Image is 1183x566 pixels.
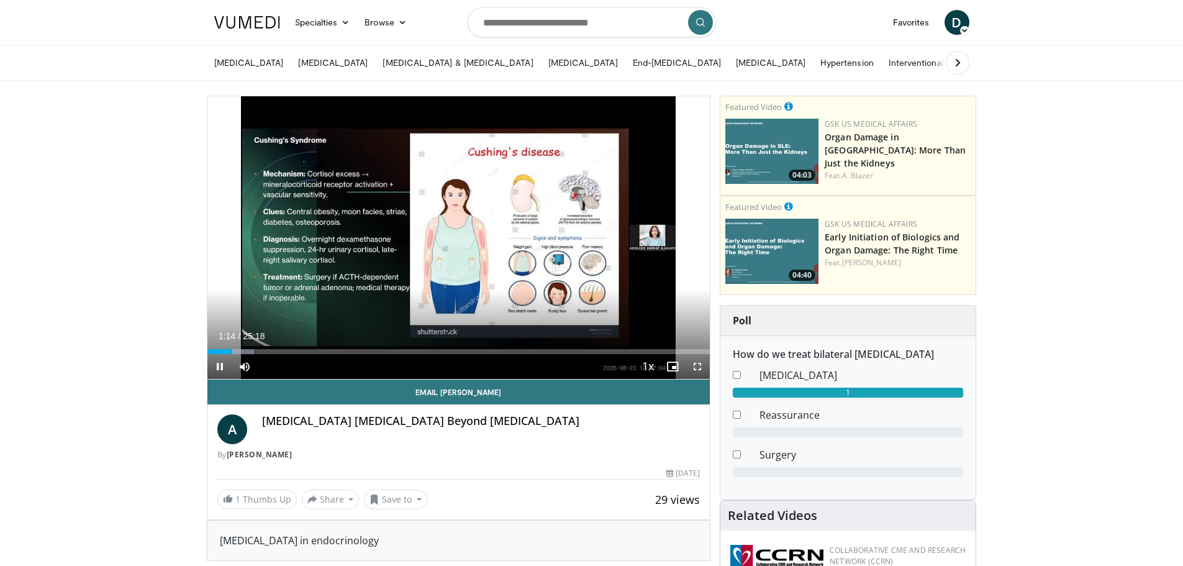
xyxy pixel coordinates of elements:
a: Interventional Nephrology [881,50,999,75]
small: Featured Video [725,201,782,212]
a: Organ Damage in [GEOGRAPHIC_DATA]: More Than Just the Kidneys [825,131,966,169]
div: Feat. [825,257,971,268]
h6: How do we treat bilateral [MEDICAL_DATA] [733,349,963,360]
a: Browse [357,10,414,35]
a: GSK US Medical Affairs [825,219,917,229]
a: [MEDICAL_DATA] [541,50,625,75]
dd: [MEDICAL_DATA] [750,368,972,383]
input: Search topics, interventions [468,7,716,37]
div: Feat. [825,170,971,181]
a: [MEDICAL_DATA] [291,50,375,75]
a: [PERSON_NAME] [842,257,901,268]
div: [MEDICAL_DATA] in endocrinology [220,533,698,548]
a: 1 Thumbs Up [217,490,297,509]
a: Favorites [886,10,937,35]
h4: [MEDICAL_DATA] [MEDICAL_DATA] Beyond [MEDICAL_DATA] [262,414,700,428]
img: b4d418dc-94e0-46e0-a7ce-92c3a6187fbe.png.150x105_q85_crop-smart_upscale.jpg [725,219,818,284]
strong: Poll [733,314,751,327]
a: Email [PERSON_NAME] [207,380,710,404]
small: Featured Video [725,101,782,112]
a: [MEDICAL_DATA] & [MEDICAL_DATA] [375,50,540,75]
span: 04:40 [789,270,815,281]
div: [DATE] [666,468,700,479]
dd: Surgery [750,447,972,462]
a: Hypertension [813,50,881,75]
video-js: Video Player [207,96,710,380]
img: VuMedi Logo [214,16,280,29]
span: 1:14 [219,331,235,341]
div: 1 [733,388,963,398]
a: [PERSON_NAME] [227,449,292,460]
a: A. Blazer [842,170,874,181]
a: 04:40 [725,219,818,284]
div: Progress Bar [207,349,710,354]
button: Playback Rate [635,354,660,379]
button: Mute [232,354,257,379]
button: Pause [207,354,232,379]
button: Fullscreen [685,354,710,379]
span: 1 [235,493,240,505]
a: End-[MEDICAL_DATA] [625,50,728,75]
a: GSK US Medical Affairs [825,119,917,129]
a: D [945,10,969,35]
dd: Reassurance [750,408,972,422]
span: / [238,331,241,341]
a: 04:03 [725,119,818,184]
button: Share [302,490,360,509]
div: By [217,449,700,460]
a: [MEDICAL_DATA] [728,50,813,75]
span: 29 views [655,492,700,507]
a: Early Initiation of Biologics and Organ Damage: The Right Time [825,231,959,256]
img: e91ec583-8f54-4b52-99b4-be941cf021de.png.150x105_q85_crop-smart_upscale.jpg [725,119,818,184]
h4: Related Videos [728,508,817,523]
a: [MEDICAL_DATA] [207,50,291,75]
span: 04:03 [789,170,815,181]
span: 25:18 [243,331,265,341]
a: A [217,414,247,444]
button: Save to [364,490,427,509]
a: Specialties [288,10,358,35]
button: Enable picture-in-picture mode [660,354,685,379]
